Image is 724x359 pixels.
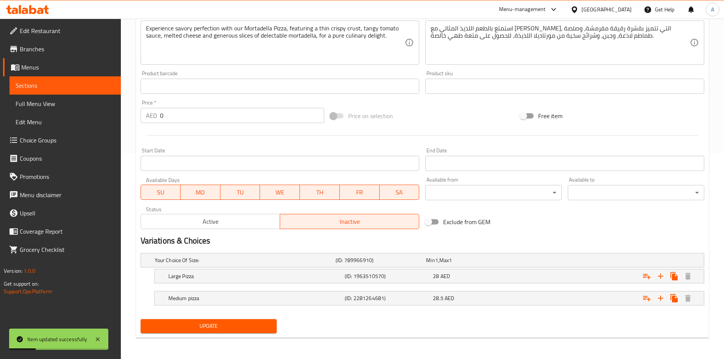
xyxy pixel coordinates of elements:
span: WE [263,187,297,198]
div: Expand [141,253,704,267]
span: Grocery Checklist [20,245,115,254]
div: Menu-management [499,5,546,14]
button: Add choice group [640,269,654,283]
span: Active [144,216,277,227]
div: , [426,256,513,264]
span: Get support on: [4,279,39,289]
h5: (ID: 2281264681) [345,294,430,302]
a: Coupons [3,149,121,168]
span: Menus [21,63,115,72]
button: Inactive [280,214,419,229]
span: Free item [538,111,562,120]
span: 1 [435,255,438,265]
span: Max [439,255,449,265]
span: A [711,5,714,14]
span: AED [440,271,450,281]
span: Price on selection [348,111,393,120]
div: Item updated successfully [27,335,87,343]
span: Upsell [20,209,115,218]
span: 28.5 [433,293,444,303]
h5: Your Choice Of Size: [155,256,333,264]
span: SA [383,187,417,198]
span: Branches [20,44,115,54]
button: FR [340,185,380,200]
button: Delete Medium pizza [681,291,695,305]
h2: Variations & Choices [141,235,704,247]
button: TU [220,185,260,200]
a: Branches [3,40,121,58]
button: SU [141,185,181,200]
a: Full Menu View [10,95,121,113]
input: Please enter product sku [425,79,704,94]
div: [GEOGRAPHIC_DATA] [581,5,632,14]
button: WE [260,185,300,200]
button: Add new choice [654,269,667,283]
a: Grocery Checklist [3,240,121,259]
a: Promotions [3,168,121,186]
a: Edit Menu [10,113,121,131]
textarea: Experience savory perfection with our Mortadella Pizza, featuring a thin crispy crust, tangy toma... [146,25,405,61]
a: Edit Restaurant [3,22,121,40]
button: Clone new choice [667,291,681,305]
span: Sections [16,81,115,90]
button: Clone new choice [667,269,681,283]
div: ​ [425,185,562,200]
button: MO [181,185,220,200]
a: Choice Groups [3,131,121,149]
textarea: استمتع بالطعم اللذيذ المثالي مع [PERSON_NAME]، التي تتميز بقشرة رقيقة مقرمشة، وصلصة طماطم لاذعة، ... [431,25,690,61]
a: Sections [10,76,121,95]
span: Update [147,321,271,331]
span: Edit Restaurant [20,26,115,35]
span: Coupons [20,154,115,163]
button: Add choice group [640,291,654,305]
span: Inactive [283,216,416,227]
span: Full Menu View [16,99,115,108]
span: Choice Groups [20,136,115,145]
input: Please enter product barcode [141,79,420,94]
span: Version: [4,266,22,276]
div: Expand [155,269,704,283]
span: 28 [433,271,439,281]
div: ​ [568,185,704,200]
span: Min [426,255,435,265]
h5: (ID: 1963510570) [345,272,430,280]
button: TH [300,185,340,200]
span: Menu disclaimer [20,190,115,199]
span: AED [445,293,454,303]
span: Exclude from GEM [443,217,490,226]
span: 1.0.0 [24,266,35,276]
span: Coverage Report [20,227,115,236]
h5: Large Pizza [168,272,342,280]
p: AED [146,111,157,120]
span: 1 [449,255,452,265]
button: SA [380,185,420,200]
a: Menu disclaimer [3,186,121,204]
button: Delete Large Pizza [681,269,695,283]
a: Support.OpsPlatform [4,286,52,296]
span: FR [343,187,377,198]
span: MO [184,187,217,198]
span: SU [144,187,178,198]
button: Update [141,319,277,333]
button: Active [141,214,280,229]
span: Edit Menu [16,117,115,127]
a: Menus [3,58,121,76]
div: Expand [155,291,704,305]
a: Coverage Report [3,222,121,240]
h5: (ID: 789966910) [336,256,423,264]
button: Add new choice [654,291,667,305]
a: Upsell [3,204,121,222]
h5: Medium pizza [168,294,342,302]
span: Promotions [20,172,115,181]
span: TU [223,187,257,198]
span: TH [303,187,337,198]
input: Please enter price [160,108,325,123]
